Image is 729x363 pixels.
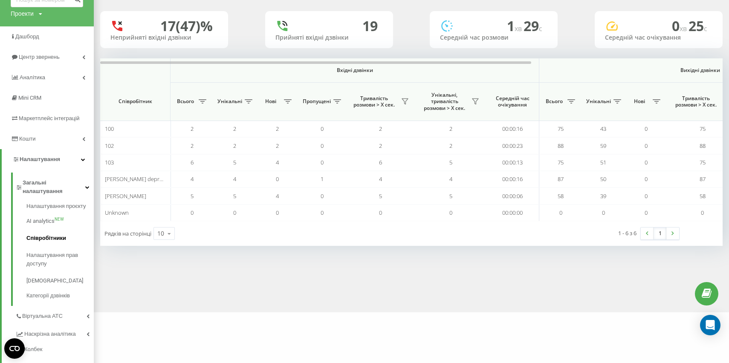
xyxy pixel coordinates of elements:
[191,209,194,216] span: 0
[276,158,279,166] span: 4
[654,228,666,239] a: 1
[20,74,45,81] span: Аналiтика
[586,98,611,105] span: Унікальні
[157,229,164,238] div: 10
[26,289,94,300] a: Категорії дзвінків
[321,158,324,166] span: 0
[105,209,129,216] span: Unknown
[449,175,452,183] span: 4
[559,209,562,216] span: 0
[2,149,94,170] a: Налаштування
[515,24,524,33] span: хв
[449,192,452,200] span: 5
[701,209,704,216] span: 0
[105,175,173,183] span: [PERSON_NAME] deprecate
[379,192,382,200] span: 5
[233,192,236,200] span: 5
[704,24,707,33] span: c
[15,33,39,40] span: Дашборд
[233,175,236,183] span: 4
[26,230,94,247] a: Співробітники
[26,272,94,289] a: [DEMOGRAPHIC_DATA]
[15,306,94,324] a: Віртуальна АТС
[558,175,564,183] span: 87
[321,192,324,200] span: 0
[700,142,706,150] span: 88
[110,34,218,41] div: Неприйняті вхідні дзвінки
[191,158,194,166] span: 6
[449,209,452,216] span: 0
[26,213,94,230] a: AI analyticsNEW
[24,330,76,338] span: Наскрізна аналітика
[507,17,524,35] span: 1
[191,142,194,150] span: 2
[275,34,383,41] div: Прийняті вхідні дзвінки
[26,217,55,225] span: AI analytics
[321,125,324,133] span: 0
[18,95,41,101] span: Mini CRM
[544,98,565,105] span: Всього
[350,95,399,108] span: Тривалість розмови > Х сек.
[492,95,532,108] span: Середній час очікування
[276,175,279,183] span: 0
[26,234,66,242] span: Співробітники
[600,158,606,166] span: 51
[486,205,539,221] td: 00:00:00
[107,98,163,105] span: Співробітник
[618,229,636,237] div: 1 - 6 з 6
[26,277,83,285] span: [DEMOGRAPHIC_DATA]
[379,209,382,216] span: 0
[688,17,707,35] span: 25
[379,175,382,183] span: 4
[440,34,547,41] div: Середній час розмови
[420,92,469,112] span: Унікальні, тривалість розмови > Х сек.
[105,125,114,133] span: 100
[233,158,236,166] span: 5
[26,247,94,272] a: Налаштування прав доступу
[600,125,606,133] span: 43
[276,192,279,200] span: 4
[105,142,114,150] span: 102
[449,142,452,150] span: 2
[191,192,194,200] span: 5
[193,67,517,74] span: Вхідні дзвінки
[105,192,146,200] span: [PERSON_NAME]
[321,209,324,216] span: 0
[645,192,648,200] span: 0
[700,175,706,183] span: 87
[645,209,648,216] span: 0
[449,158,452,166] span: 5
[175,98,196,105] span: Всього
[645,175,648,183] span: 0
[4,338,25,359] button: Open CMP widget
[602,209,605,216] span: 0
[191,175,194,183] span: 4
[600,192,606,200] span: 39
[486,121,539,137] td: 00:00:16
[276,125,279,133] span: 2
[558,192,564,200] span: 58
[191,125,194,133] span: 2
[276,142,279,150] span: 2
[700,125,706,133] span: 75
[26,202,86,210] span: Налаштування проєкту
[303,98,331,105] span: Пропущені
[19,115,80,121] span: Маркетплейс інтеграцій
[524,17,542,35] span: 29
[233,209,236,216] span: 0
[558,158,564,166] span: 75
[233,142,236,150] span: 2
[486,154,539,171] td: 00:00:13
[629,98,650,105] span: Нові
[104,230,151,237] span: Рядків на сторінці
[19,135,35,142] span: Кошти
[700,158,706,166] span: 75
[24,345,42,354] span: Колбек
[672,17,688,35] span: 0
[19,54,60,60] span: Центр звернень
[645,125,648,133] span: 0
[605,34,712,41] div: Середній час очікування
[15,342,94,357] a: Колбек
[680,24,688,33] span: хв
[26,291,70,300] span: Категорії дзвінків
